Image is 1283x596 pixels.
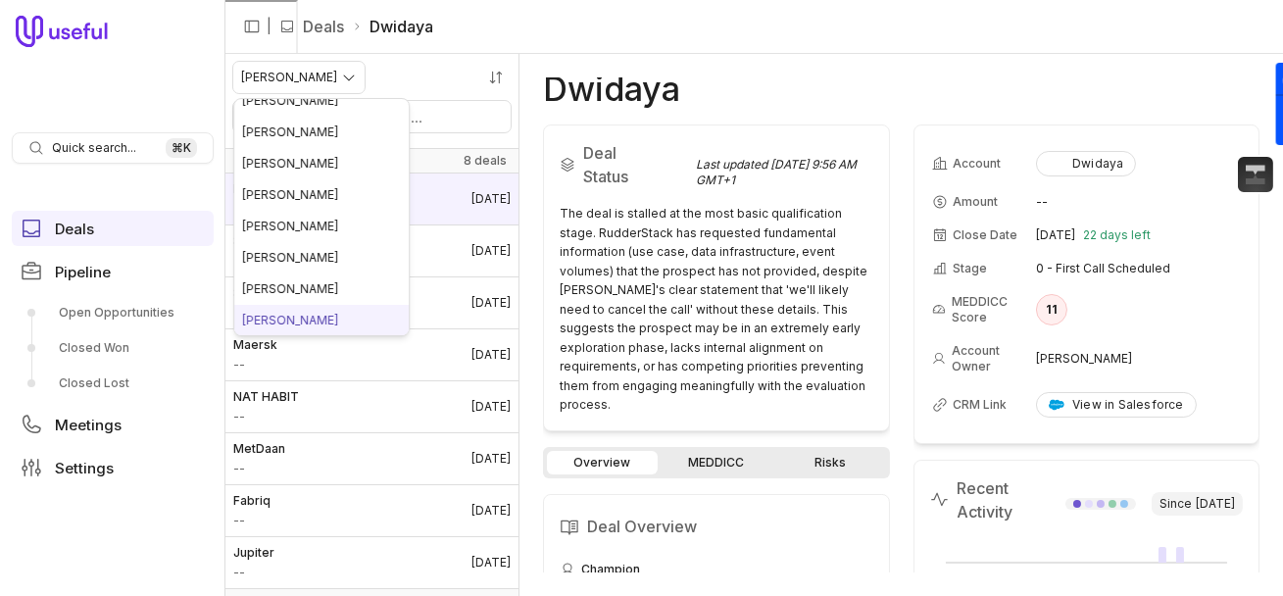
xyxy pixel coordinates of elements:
[242,93,338,108] span: [PERSON_NAME]
[242,156,338,171] span: [PERSON_NAME]
[242,219,338,233] span: [PERSON_NAME]
[242,313,338,327] span: [PERSON_NAME]
[242,187,338,202] span: [PERSON_NAME]
[242,250,338,265] span: [PERSON_NAME]
[242,281,338,296] span: [PERSON_NAME]
[242,124,338,139] span: [PERSON_NAME]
